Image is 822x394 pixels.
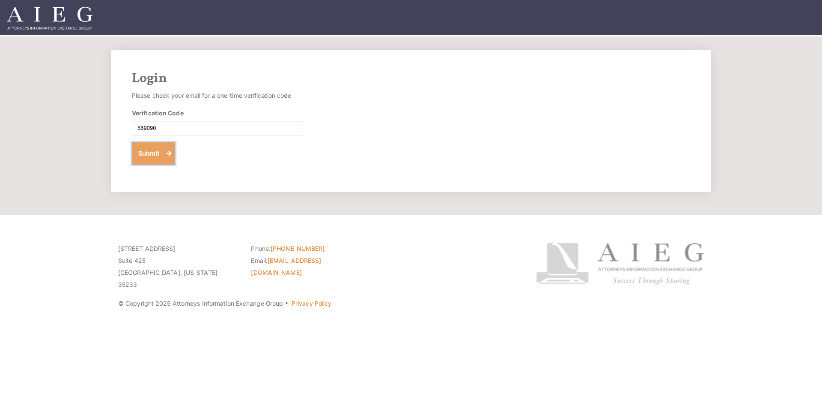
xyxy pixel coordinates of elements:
h2: Login [132,71,690,86]
li: Phone: [251,243,371,255]
p: [STREET_ADDRESS] Suite 425 [GEOGRAPHIC_DATA], [US_STATE] 35233 [118,243,238,291]
a: Privacy Policy [292,300,331,307]
button: Submit [132,142,175,165]
a: [PHONE_NUMBER] [271,245,325,252]
img: Attorneys Information Exchange Group logo [536,243,704,285]
a: [EMAIL_ADDRESS][DOMAIN_NAME] [251,257,321,276]
p: Please check your email for a one-time verification code [132,90,303,102]
li: Email: [251,255,371,279]
label: Verification Code [132,108,184,117]
img: Attorneys Information Exchange Group [7,7,92,30]
span: · [285,303,289,307]
p: © Copyright 2025 Attorneys Information Exchange Group [118,298,504,310]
